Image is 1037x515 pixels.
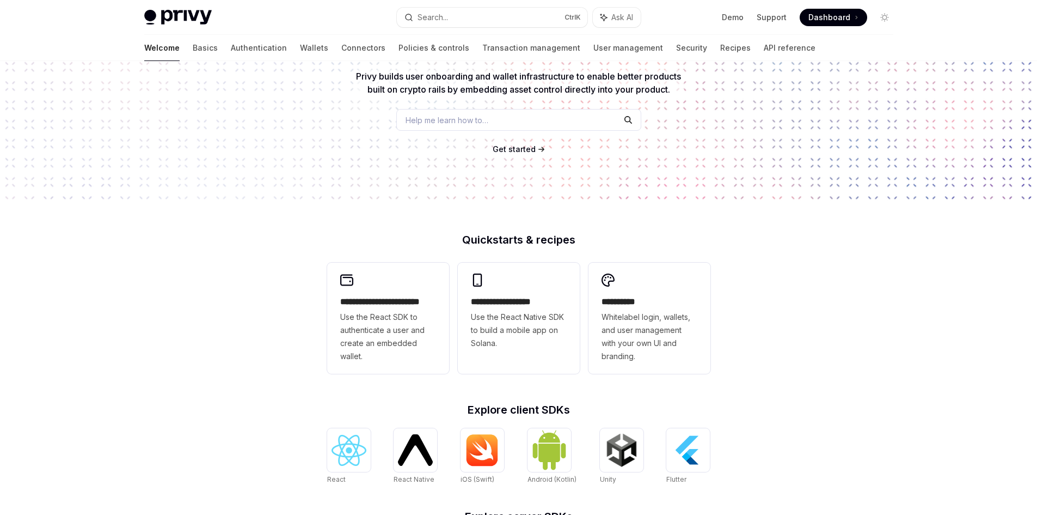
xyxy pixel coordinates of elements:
[394,475,434,483] span: React Native
[356,71,681,95] span: Privy builds user onboarding and wallet infrastructure to enable better products built on crypto ...
[720,35,751,61] a: Recipes
[666,428,710,485] a: FlutterFlutter
[676,35,707,61] a: Security
[600,428,643,485] a: UnityUnity
[764,35,815,61] a: API reference
[300,35,328,61] a: Wallets
[341,35,385,61] a: Connectors
[418,11,448,24] div: Search...
[461,428,504,485] a: iOS (Swift)iOS (Swift)
[461,475,494,483] span: iOS (Swift)
[327,404,710,415] h2: Explore client SDKs
[800,9,867,26] a: Dashboard
[588,263,710,374] a: **** *****Whitelabel login, wallets, and user management with your own UI and branding.
[564,13,581,22] span: Ctrl K
[493,144,536,155] a: Get started
[604,433,639,468] img: Unity
[332,435,366,466] img: React
[611,12,633,23] span: Ask AI
[666,475,686,483] span: Flutter
[808,12,850,23] span: Dashboard
[193,35,218,61] a: Basics
[482,35,580,61] a: Transaction management
[593,35,663,61] a: User management
[327,475,346,483] span: React
[397,8,587,27] button: Search...CtrlK
[876,9,893,26] button: Toggle dark mode
[532,429,567,470] img: Android (Kotlin)
[398,35,469,61] a: Policies & controls
[671,433,705,468] img: Flutter
[471,311,567,350] span: Use the React Native SDK to build a mobile app on Solana.
[406,114,488,126] span: Help me learn how to…
[327,234,710,245] h2: Quickstarts & recipes
[144,10,212,25] img: light logo
[593,8,641,27] button: Ask AI
[527,475,576,483] span: Android (Kotlin)
[327,428,371,485] a: ReactReact
[722,12,744,23] a: Demo
[458,263,580,374] a: **** **** **** ***Use the React Native SDK to build a mobile app on Solana.
[394,428,437,485] a: React NativeReact Native
[231,35,287,61] a: Authentication
[600,475,616,483] span: Unity
[527,428,576,485] a: Android (Kotlin)Android (Kotlin)
[602,311,697,363] span: Whitelabel login, wallets, and user management with your own UI and branding.
[340,311,436,363] span: Use the React SDK to authenticate a user and create an embedded wallet.
[144,35,180,61] a: Welcome
[757,12,787,23] a: Support
[398,434,433,465] img: React Native
[493,144,536,154] span: Get started
[465,434,500,466] img: iOS (Swift)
